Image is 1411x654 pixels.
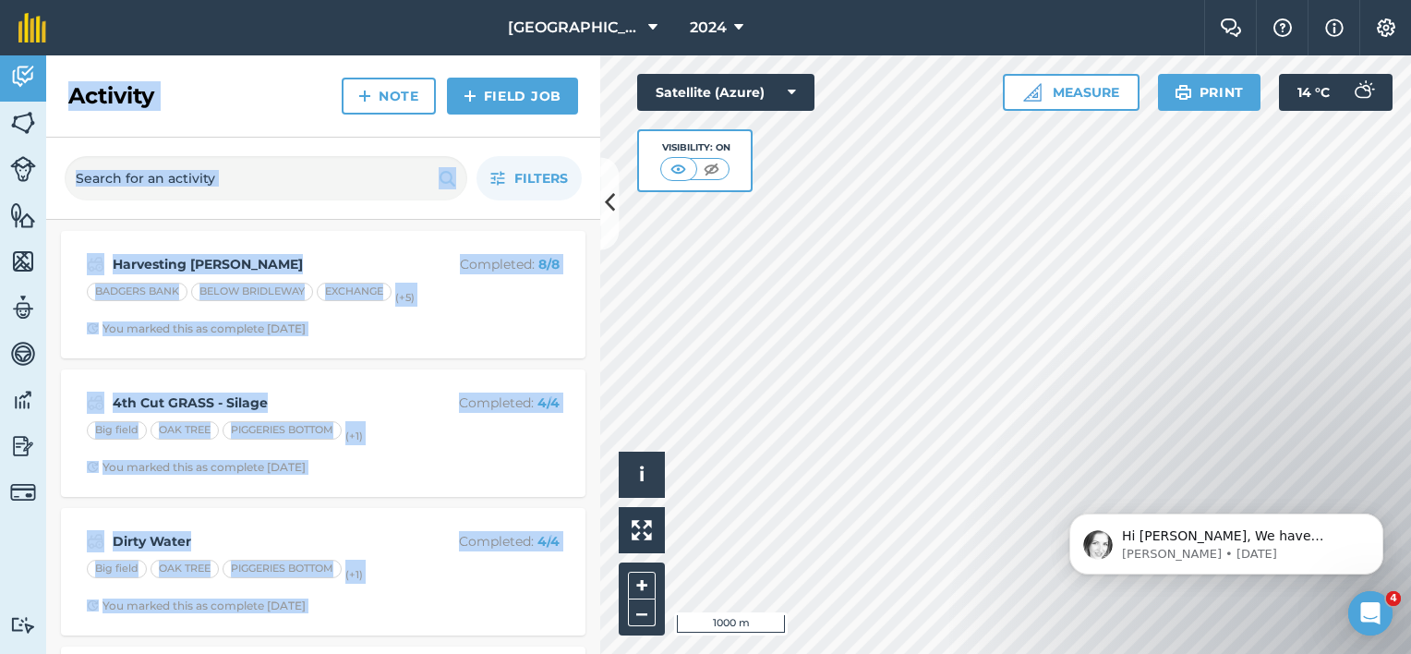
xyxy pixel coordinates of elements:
[65,156,467,200] input: Search for an activity
[476,156,582,200] button: Filters
[1272,18,1294,37] img: A question mark icon
[87,560,147,578] div: Big field
[317,283,392,301] div: EXCHANGE
[342,78,436,115] a: Note
[1003,74,1140,111] button: Measure
[508,17,641,39] span: [GEOGRAPHIC_DATA]
[1375,18,1397,37] img: A cog icon
[10,201,36,229] img: svg+xml;base64,PHN2ZyB4bWxucz0iaHR0cDovL3d3dy53My5vcmcvMjAwMC9zdmciIHdpZHRoPSI1NiIgaGVpZ2h0PSI2MC...
[113,254,405,274] strong: Harvesting [PERSON_NAME]
[10,248,36,275] img: svg+xml;base64,PHN2ZyB4bWxucz0iaHR0cDovL3d3dy53My5vcmcvMjAwMC9zdmciIHdpZHRoPSI1NiIgaGVpZ2h0PSI2MC...
[151,560,219,578] div: OAK TREE
[87,530,104,552] img: svg+xml;base64,PD94bWwgdmVyc2lvbj0iMS4wIiBlbmNvZGluZz0idXRmLTgiPz4KPCEtLSBHZW5lcmF0b3I6IEFkb2JlIE...
[10,156,36,182] img: svg+xml;base64,PD94bWwgdmVyc2lvbj0iMS4wIiBlbmNvZGluZz0idXRmLTgiPz4KPCEtLSBHZW5lcmF0b3I6IEFkb2JlIE...
[1386,591,1401,606] span: 4
[10,432,36,460] img: svg+xml;base64,PD94bWwgdmVyc2lvbj0iMS4wIiBlbmNvZGluZz0idXRmLTgiPz4KPCEtLSBHZW5lcmF0b3I6IEFkb2JlIE...
[87,283,187,301] div: BADGERS BANK
[413,393,560,413] p: Completed :
[223,560,342,578] div: PIGGERIES BOTTOM
[632,520,652,540] img: Four arrows, one pointing top left, one top right, one bottom right and the last bottom left
[395,291,415,304] small: (+ 5 )
[80,71,319,88] p: Message from Camilla, sent 5d ago
[10,340,36,368] img: svg+xml;base64,PD94bWwgdmVyc2lvbj0iMS4wIiBlbmNvZGluZz0idXRmLTgiPz4KPCEtLSBHZW5lcmF0b3I6IEFkb2JlIE...
[72,242,574,347] a: Harvesting [PERSON_NAME]Completed: 8/8BADGERS BANKBELOW BRIDLEWAYEXCHANGE(+5)Clock with arrow poi...
[10,479,36,505] img: svg+xml;base64,PD94bWwgdmVyc2lvbj0iMS4wIiBlbmNvZGluZz0idXRmLTgiPz4KPCEtLSBHZW5lcmF0b3I6IEFkb2JlIE...
[1220,18,1242,37] img: Two speech bubbles overlapping with the left bubble in the forefront
[223,421,342,440] div: PIGGERIES BOTTOM
[1345,74,1381,111] img: svg+xml;base64,PD94bWwgdmVyc2lvbj0iMS4wIiBlbmNvZGluZz0idXRmLTgiPz4KPCEtLSBHZW5lcmF0b3I6IEFkb2JlIE...
[1348,591,1393,636] iframe: Intercom live chat
[537,394,560,411] strong: 4 / 4
[690,17,727,39] span: 2024
[10,386,36,414] img: svg+xml;base64,PD94bWwgdmVyc2lvbj0iMS4wIiBlbmNvZGluZz0idXRmLTgiPz4KPCEtLSBHZW5lcmF0b3I6IEFkb2JlIE...
[10,63,36,91] img: svg+xml;base64,PD94bWwgdmVyc2lvbj0iMS4wIiBlbmNvZGluZz0idXRmLTgiPz4KPCEtLSBHZW5lcmF0b3I6IEFkb2JlIE...
[87,253,104,275] img: svg+xml;base64,PD94bWwgdmVyc2lvbj0iMS4wIiBlbmNvZGluZz0idXRmLTgiPz4KPCEtLSBHZW5lcmF0b3I6IEFkb2JlIE...
[660,140,730,155] div: Visibility: On
[637,74,814,111] button: Satellite (Azure)
[87,599,99,612] img: Clock with arrow pointing clockwise
[28,39,342,100] div: message notification from Camilla, 5d ago. Hi Lucy, We have seperate reports for input totals and...
[447,78,578,115] a: Field Job
[628,572,656,599] button: +
[10,616,36,634] img: svg+xml;base64,PD94bWwgdmVyc2lvbj0iMS4wIiBlbmNvZGluZz0idXRmLTgiPz4KPCEtLSBHZW5lcmF0b3I6IEFkb2JlIE...
[1023,83,1042,102] img: Ruler icon
[151,421,219,440] div: OAK TREE
[667,160,690,178] img: svg+xml;base64,PHN2ZyB4bWxucz0iaHR0cDovL3d3dy53My5vcmcvMjAwMC9zdmciIHdpZHRoPSI1MCIgaGVpZ2h0PSI0MC...
[80,54,316,178] span: Hi [PERSON_NAME], We have seperate reports for input totals and output totals. Both of these are ...
[87,322,99,334] img: Clock with arrow pointing clockwise
[42,55,71,85] img: Profile image for Camilla
[1042,475,1411,604] iframe: Intercom notifications message
[87,460,306,475] div: You marked this as complete [DATE]
[18,13,46,42] img: fieldmargin Logo
[87,321,306,336] div: You marked this as complete [DATE]
[345,568,363,581] small: (+ 1 )
[413,531,560,551] p: Completed :
[87,421,147,440] div: Big field
[72,519,574,624] a: Dirty WaterCompleted: 4/4Big fieldOAK TREEPIGGERIES BOTTOM(+1)Clock with arrow pointing clockwise...
[358,85,371,107] img: svg+xml;base64,PHN2ZyB4bWxucz0iaHR0cDovL3d3dy53My5vcmcvMjAwMC9zdmciIHdpZHRoPSIxNCIgaGVpZ2h0PSIyNC...
[619,452,665,498] button: i
[72,381,574,486] a: 4th Cut GRASS - SilageCompleted: 4/4Big fieldOAK TREEPIGGERIES BOTTOM(+1)Clock with arrow pointin...
[628,599,656,626] button: –
[464,85,476,107] img: svg+xml;base64,PHN2ZyB4bWxucz0iaHR0cDovL3d3dy53My5vcmcvMjAwMC9zdmciIHdpZHRoPSIxNCIgaGVpZ2h0PSIyNC...
[113,531,405,551] strong: Dirty Water
[191,283,313,301] div: BELOW BRIDLEWAY
[514,168,568,188] span: Filters
[10,294,36,321] img: svg+xml;base64,PD94bWwgdmVyc2lvbj0iMS4wIiBlbmNvZGluZz0idXRmLTgiPz4KPCEtLSBHZW5lcmF0b3I6IEFkb2JlIE...
[113,393,405,413] strong: 4th Cut GRASS - Silage
[1297,74,1330,111] span: 14 ° C
[537,533,560,550] strong: 4 / 4
[68,81,154,111] h2: Activity
[1279,74,1393,111] button: 14 °C
[10,109,36,137] img: svg+xml;base64,PHN2ZyB4bWxucz0iaHR0cDovL3d3dy53My5vcmcvMjAwMC9zdmciIHdpZHRoPSI1NiIgaGVpZ2h0PSI2MC...
[345,430,363,442] small: (+ 1 )
[439,167,456,189] img: svg+xml;base64,PHN2ZyB4bWxucz0iaHR0cDovL3d3dy53My5vcmcvMjAwMC9zdmciIHdpZHRoPSIxOSIgaGVpZ2h0PSIyNC...
[639,463,645,486] span: i
[87,392,104,414] img: svg+xml;base64,PD94bWwgdmVyc2lvbj0iMS4wIiBlbmNvZGluZz0idXRmLTgiPz4KPCEtLSBHZW5lcmF0b3I6IEFkb2JlIE...
[1158,74,1261,111] button: Print
[87,461,99,473] img: Clock with arrow pointing clockwise
[1175,81,1192,103] img: svg+xml;base64,PHN2ZyB4bWxucz0iaHR0cDovL3d3dy53My5vcmcvMjAwMC9zdmciIHdpZHRoPSIxOSIgaGVpZ2h0PSIyNC...
[413,254,560,274] p: Completed :
[87,599,306,613] div: You marked this as complete [DATE]
[538,256,560,272] strong: 8 / 8
[700,160,723,178] img: svg+xml;base64,PHN2ZyB4bWxucz0iaHR0cDovL3d3dy53My5vcmcvMjAwMC9zdmciIHdpZHRoPSI1MCIgaGVpZ2h0PSI0MC...
[1325,17,1344,39] img: svg+xml;base64,PHN2ZyB4bWxucz0iaHR0cDovL3d3dy53My5vcmcvMjAwMC9zdmciIHdpZHRoPSIxNyIgaGVpZ2h0PSIxNy...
